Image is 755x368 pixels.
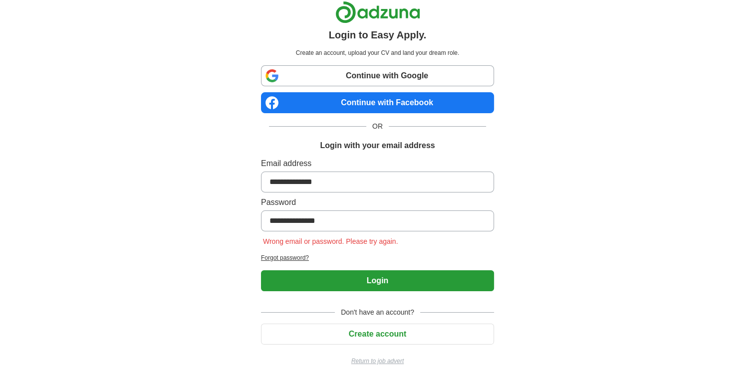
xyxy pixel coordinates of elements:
[335,1,420,23] img: Adzuna logo
[335,307,420,318] span: Don't have an account?
[261,357,494,366] a: Return to job advert
[261,237,400,245] span: Wrong email or password. Please try again.
[261,158,494,170] label: Email address
[263,48,492,57] p: Create an account, upload your CV and land your dream role.
[261,270,494,291] button: Login
[261,253,494,262] a: Forgot password?
[320,140,435,152] h1: Login with your email address
[261,65,494,86] a: Continue with Google
[261,196,494,208] label: Password
[329,27,427,42] h1: Login to Easy Apply.
[261,330,494,338] a: Create account
[261,324,494,345] button: Create account
[261,92,494,113] a: Continue with Facebook
[366,121,389,132] span: OR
